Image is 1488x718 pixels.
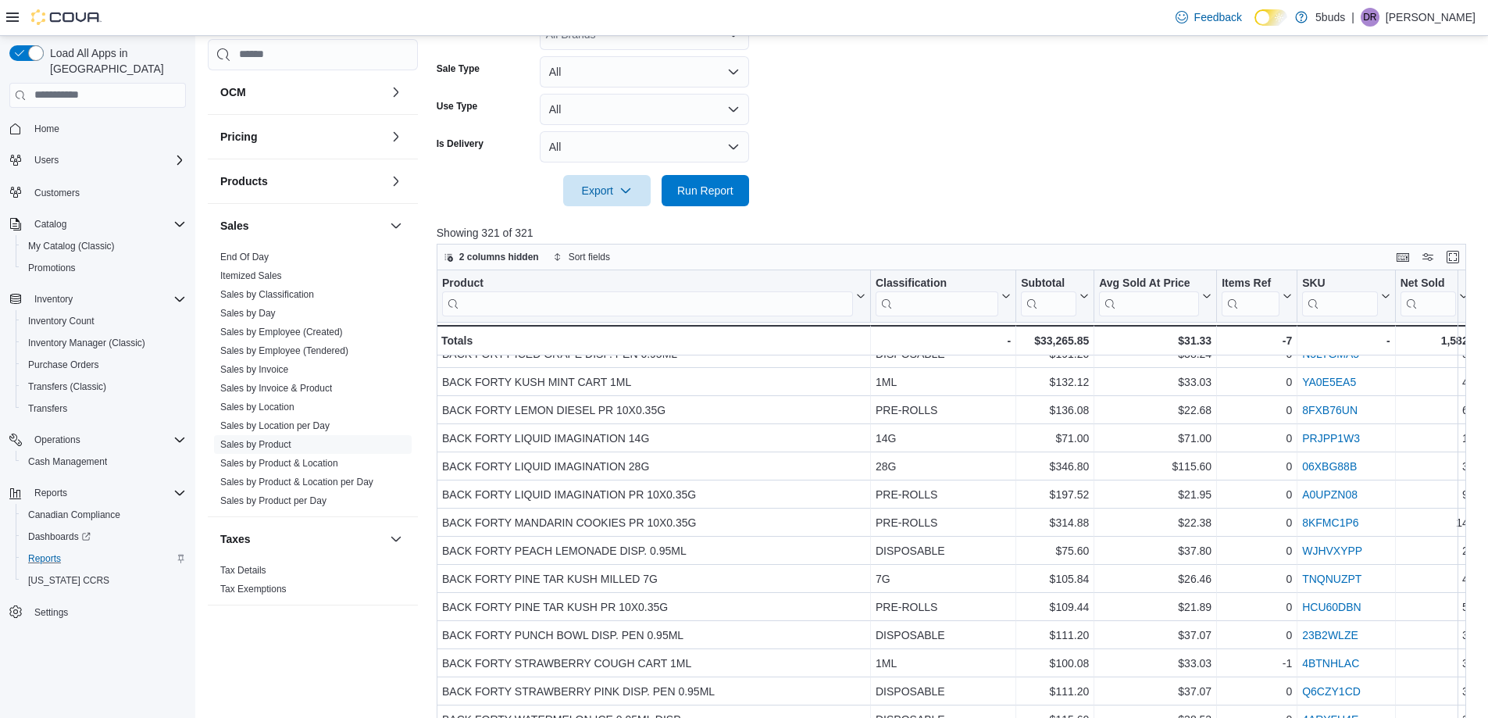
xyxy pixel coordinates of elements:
[1222,541,1292,560] div: 0
[28,552,61,565] span: Reports
[876,654,1011,673] div: 1ML
[1099,331,1211,350] div: $31.33
[16,451,192,473] button: Cash Management
[28,182,186,202] span: Customers
[1099,654,1211,673] div: $33.03
[28,315,95,327] span: Inventory Count
[220,345,348,357] span: Sales by Employee (Tendered)
[442,277,865,316] button: Product
[437,248,545,266] button: 2 columns hidden
[876,373,1011,391] div: 1ML
[28,484,73,502] button: Reports
[1099,570,1211,588] div: $26.46
[220,583,287,595] span: Tax Exemptions
[1401,373,1468,391] div: 4
[1401,682,1468,701] div: 3
[220,584,287,595] a: Tax Exemptions
[22,505,186,524] span: Canadian Compliance
[3,213,192,235] button: Catalog
[876,457,1011,476] div: 28G
[677,183,733,198] span: Run Report
[22,377,112,396] a: Transfers (Classic)
[540,94,749,125] button: All
[876,331,1011,350] div: -
[208,248,418,516] div: Sales
[1302,573,1361,585] a: TNQNUZPT
[1099,277,1199,316] div: Avg Sold At Price
[220,458,338,469] a: Sales by Product & Location
[220,270,282,282] span: Itemized Sales
[220,270,282,281] a: Itemized Sales
[1401,345,1468,363] div: 5
[442,277,853,316] div: Product
[1386,8,1476,27] p: [PERSON_NAME]
[16,398,192,420] button: Transfers
[876,682,1011,701] div: DISPOSABLE
[28,574,109,587] span: [US_STATE] CCRS
[387,530,405,548] button: Taxes
[16,504,192,526] button: Canadian Compliance
[1099,598,1211,616] div: $21.89
[220,308,276,319] a: Sales by Day
[3,429,192,451] button: Operations
[442,513,865,532] div: BACK FORTY MANDARIN COOKIES PR 10X0.35G
[442,682,865,701] div: BACK FORTY STRAWBERRY PINK DISP. PEN 0.95ML
[28,603,74,622] a: Settings
[22,259,82,277] a: Promotions
[220,363,288,376] span: Sales by Invoice
[437,63,480,75] label: Sale Type
[1099,457,1211,476] div: $115.60
[540,131,749,163] button: All
[1099,277,1199,291] div: Avg Sold At Price
[1361,8,1379,27] div: Dawn Richmond
[876,429,1011,448] div: 14G
[220,84,246,100] h3: OCM
[1222,626,1292,645] div: 0
[22,377,186,396] span: Transfers (Classic)
[1401,626,1468,645] div: 3
[1222,345,1292,363] div: 0
[3,601,192,623] button: Settings
[1099,345,1211,363] div: $38.24
[437,138,484,150] label: Is Delivery
[16,570,192,591] button: [US_STATE] CCRS
[1222,331,1292,350] div: -7
[1363,8,1376,27] span: DR
[22,399,186,418] span: Transfers
[1099,401,1211,420] div: $22.68
[1099,485,1211,504] div: $21.95
[1302,277,1390,316] button: SKU
[1021,401,1089,420] div: $136.08
[22,399,73,418] a: Transfers
[1021,485,1089,504] div: $197.52
[1254,9,1287,26] input: Dark Mode
[22,334,186,352] span: Inventory Manager (Classic)
[22,571,186,590] span: Washington CCRS
[662,175,749,206] button: Run Report
[1302,376,1356,388] a: YA0E5EA5
[22,505,127,524] a: Canadian Compliance
[3,482,192,504] button: Reports
[28,215,73,234] button: Catalog
[28,290,79,309] button: Inventory
[220,307,276,320] span: Sales by Day
[28,337,145,349] span: Inventory Manager (Classic)
[44,45,186,77] span: Load All Apps in [GEOGRAPHIC_DATA]
[220,495,327,507] span: Sales by Product per Day
[220,402,294,413] a: Sales by Location
[220,531,384,547] button: Taxes
[28,380,106,393] span: Transfers (Classic)
[1315,8,1345,27] p: 5buds
[220,218,384,234] button: Sales
[3,117,192,140] button: Home
[1222,598,1292,616] div: 0
[442,429,865,448] div: BACK FORTY LIQUID IMAGINATION 14G
[387,127,405,146] button: Pricing
[220,476,373,488] span: Sales by Product & Location per Day
[28,530,91,543] span: Dashboards
[1302,331,1390,350] div: -
[1401,654,1468,673] div: 3
[1222,513,1292,532] div: 0
[1222,277,1279,291] div: Items Ref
